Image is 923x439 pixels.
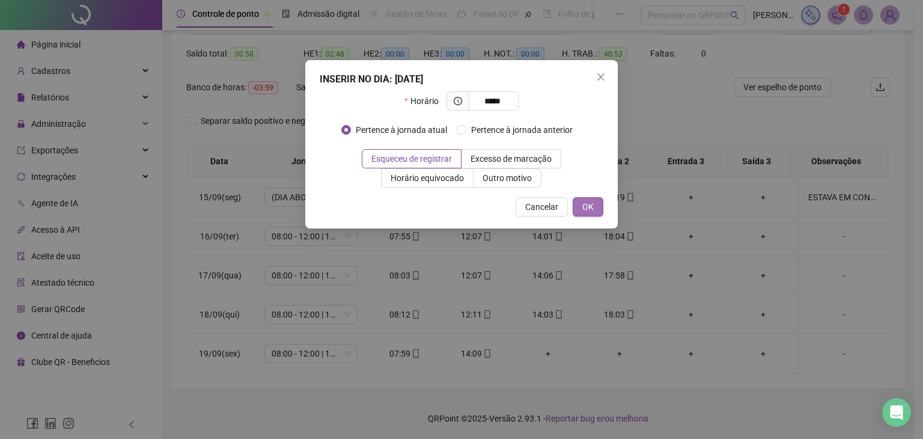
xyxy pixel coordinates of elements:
[582,200,594,213] span: OK
[471,154,552,164] span: Excesso de marcação
[596,72,606,82] span: close
[454,97,462,105] span: clock-circle
[516,197,568,216] button: Cancelar
[466,123,577,137] span: Pertence à jornada anterior
[391,173,464,183] span: Horário equivocado
[882,398,911,427] div: Open Intercom Messenger
[404,91,446,111] label: Horário
[320,72,603,87] div: INSERIR NO DIA : [DATE]
[371,154,452,164] span: Esqueceu de registrar
[573,197,603,216] button: OK
[351,123,452,137] span: Pertence à jornada atual
[591,67,611,87] button: Close
[483,173,532,183] span: Outro motivo
[525,200,558,213] span: Cancelar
